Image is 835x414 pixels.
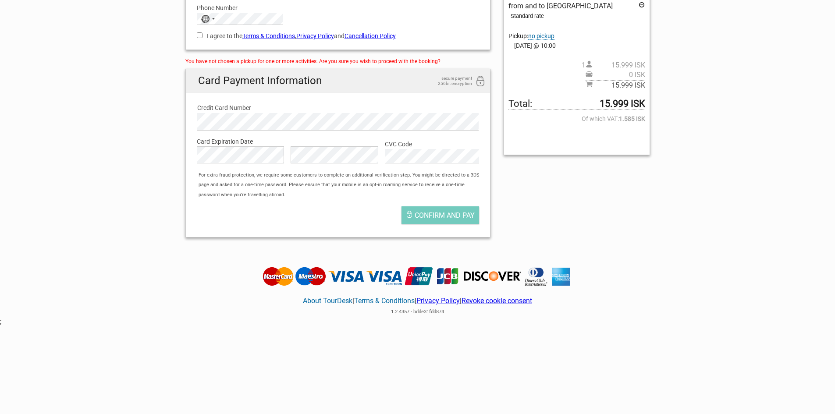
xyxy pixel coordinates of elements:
span: Change pickup place [528,32,554,40]
i: 256bit encryption [475,76,486,88]
div: | | | [260,287,575,317]
p: We're away right now. Please check back later! [12,15,99,22]
span: 1 person(s) [582,60,645,70]
span: 15.999 ISK [593,60,645,70]
label: Card Expiration Date [197,137,480,146]
div: You have not chosen a pickup for one or more activities. Are you sure you wish to proceed with th... [185,57,491,66]
a: Privacy Policy [416,297,460,305]
span: 1.2.4357 - bdde31fdd874 [391,309,444,315]
span: Pickup: [508,32,554,40]
a: Terms & Conditions [242,32,295,39]
img: Tourdesk accepts [260,266,575,287]
strong: 1.585 ISK [619,114,645,124]
a: About TourDesk [303,297,352,305]
span: 15.999 ISK [593,81,645,90]
span: Pickup price [586,70,645,80]
div: For extra fraud protection, we require some customers to complete an additional verification step... [194,170,490,200]
span: secure payment 256bit encryption [428,76,472,86]
label: Credit Card Number [197,103,479,113]
div: Standard rate [511,11,645,21]
span: [DATE] @ 10:00 [508,41,645,50]
span: Total to be paid [508,99,645,109]
strong: 15.999 ISK [600,99,645,109]
a: Privacy Policy [296,32,334,39]
label: Phone Number [197,3,480,13]
button: Confirm and pay [402,206,479,224]
button: Selected country [197,13,219,25]
span: Of which VAT: [508,114,645,124]
button: Open LiveChat chat widget [101,14,111,24]
span: 0 ISK [593,70,645,80]
span: Subtotal [586,80,645,90]
span: Confirm and pay [415,211,475,219]
h2: Card Payment Information [186,69,490,92]
label: CVC Code [385,139,479,149]
a: Revoke cookie consent [462,297,532,305]
a: Cancellation Policy [345,32,396,39]
label: I agree to the , and [197,31,480,41]
a: Terms & Conditions [354,297,415,305]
